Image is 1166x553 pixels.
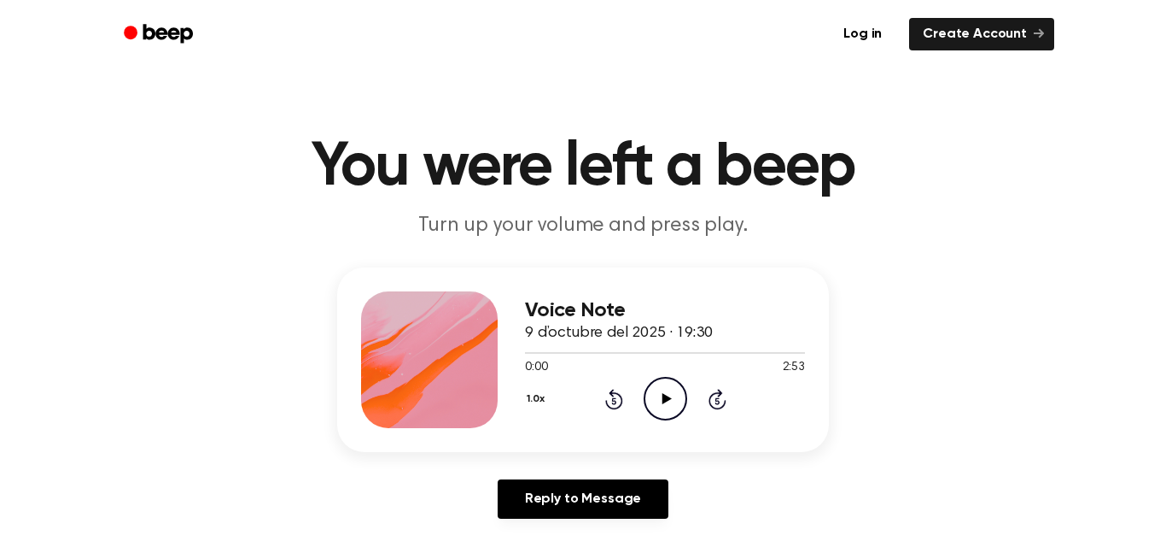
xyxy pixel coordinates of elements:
[525,299,805,322] h3: Voice Note
[498,479,668,519] a: Reply to Message
[112,18,208,51] a: Beep
[909,18,1054,50] a: Create Account
[255,212,911,240] p: Turn up your volume and press play.
[525,326,713,341] span: 9 d’octubre del 2025 · 19:30
[826,15,899,54] a: Log in
[783,359,805,377] span: 2:53
[525,359,547,377] span: 0:00
[525,385,551,414] button: 1.0x
[146,137,1020,198] h1: You were left a beep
